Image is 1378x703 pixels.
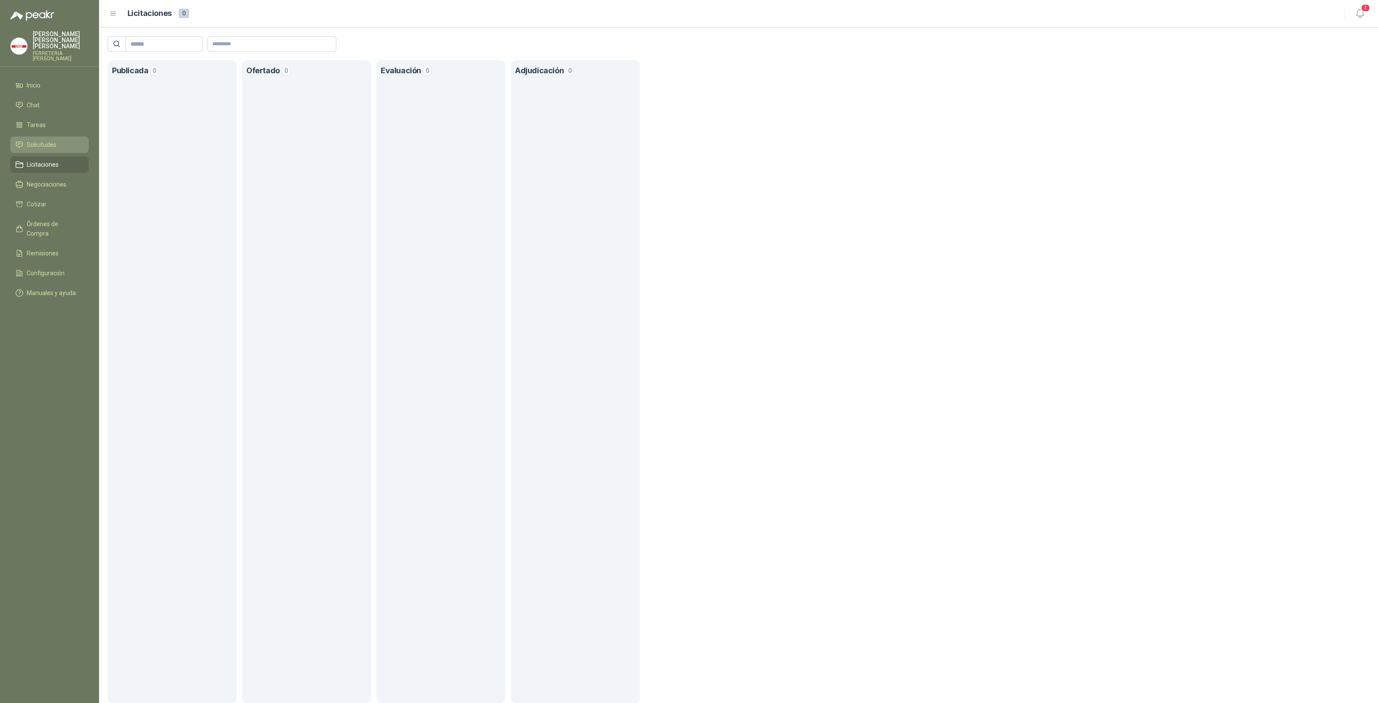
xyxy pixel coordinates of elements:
[10,77,89,93] a: Inicio
[10,216,89,242] a: Órdenes de Compra
[10,117,89,133] a: Tareas
[11,38,27,54] img: Company Logo
[424,65,431,76] span: 0
[282,65,290,76] span: 0
[27,268,65,278] span: Configuración
[10,156,89,173] a: Licitaciones
[10,285,89,301] a: Manuales y ayuda
[27,249,59,258] span: Remisiones
[10,97,89,113] a: Chat
[10,245,89,261] a: Remisiones
[127,7,172,20] h1: Licitaciones
[27,81,40,90] span: Inicio
[27,180,66,189] span: Negociaciones
[33,31,89,49] p: [PERSON_NAME] [PERSON_NAME] [PERSON_NAME]
[27,219,81,238] span: Órdenes de Compra
[27,199,47,209] span: Cotizar
[27,288,76,298] span: Manuales y ayuda
[10,196,89,212] a: Cotizar
[10,137,89,153] a: Solicitudes
[33,51,89,61] p: FERRETERIA [PERSON_NAME]
[151,65,158,76] span: 0
[1361,4,1370,12] span: 7
[27,140,56,149] span: Solicitudes
[10,10,54,21] img: Logo peakr
[27,100,40,110] span: Chat
[515,65,564,77] h1: Adjudicación
[246,65,280,77] h1: Ofertado
[112,65,148,77] h1: Publicada
[10,265,89,281] a: Configuración
[10,176,89,193] a: Negociaciones
[381,65,421,77] h1: Evaluación
[566,65,574,76] span: 0
[1352,6,1368,22] button: 7
[27,160,59,169] span: Licitaciones
[179,9,189,18] span: 0
[27,120,46,130] span: Tareas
